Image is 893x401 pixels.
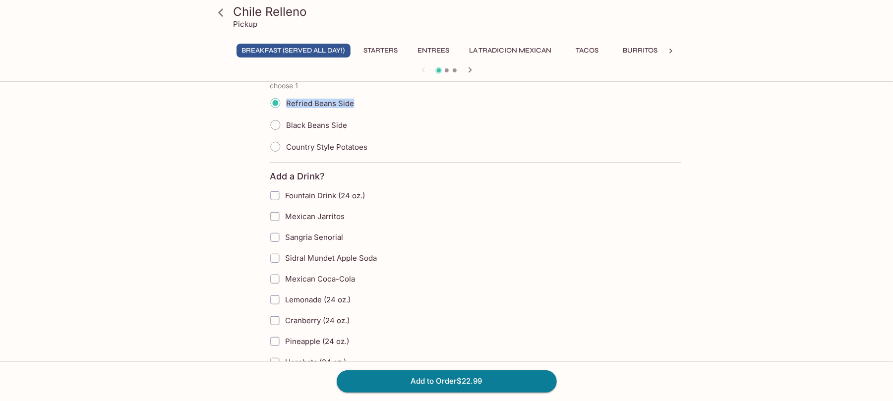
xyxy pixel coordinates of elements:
button: Add to Order$22.99 [337,370,557,392]
span: Cranberry (24 oz.) [285,316,350,325]
button: Burritos [618,44,663,57]
button: La Tradicion Mexican [464,44,557,57]
span: Pineapple (24 oz.) [285,337,349,346]
button: Starters [358,44,404,57]
span: Sidral Mundet Apple Soda [285,253,377,263]
span: Black Beans Side [286,120,347,130]
span: Mexican Coca-Cola [285,274,355,284]
span: Lemonade (24 oz.) [285,295,351,304]
span: Refried Beans Side [286,99,354,108]
button: Tacos [565,44,610,57]
button: Entrees [412,44,456,57]
span: Sangria Senorial [285,232,343,242]
span: Mexican Jarritos [285,212,345,221]
button: Breakfast (Served ALL DAY!) [237,44,351,57]
p: choose 1 [270,82,724,90]
span: Horchata (24 oz.) [285,357,346,367]
p: Pickup [234,19,258,29]
h3: Chile Relleno [234,4,677,19]
span: Country Style Potatoes [286,142,367,152]
span: Fountain Drink (24 oz.) [285,191,365,200]
h4: Add a Drink? [270,171,325,182]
